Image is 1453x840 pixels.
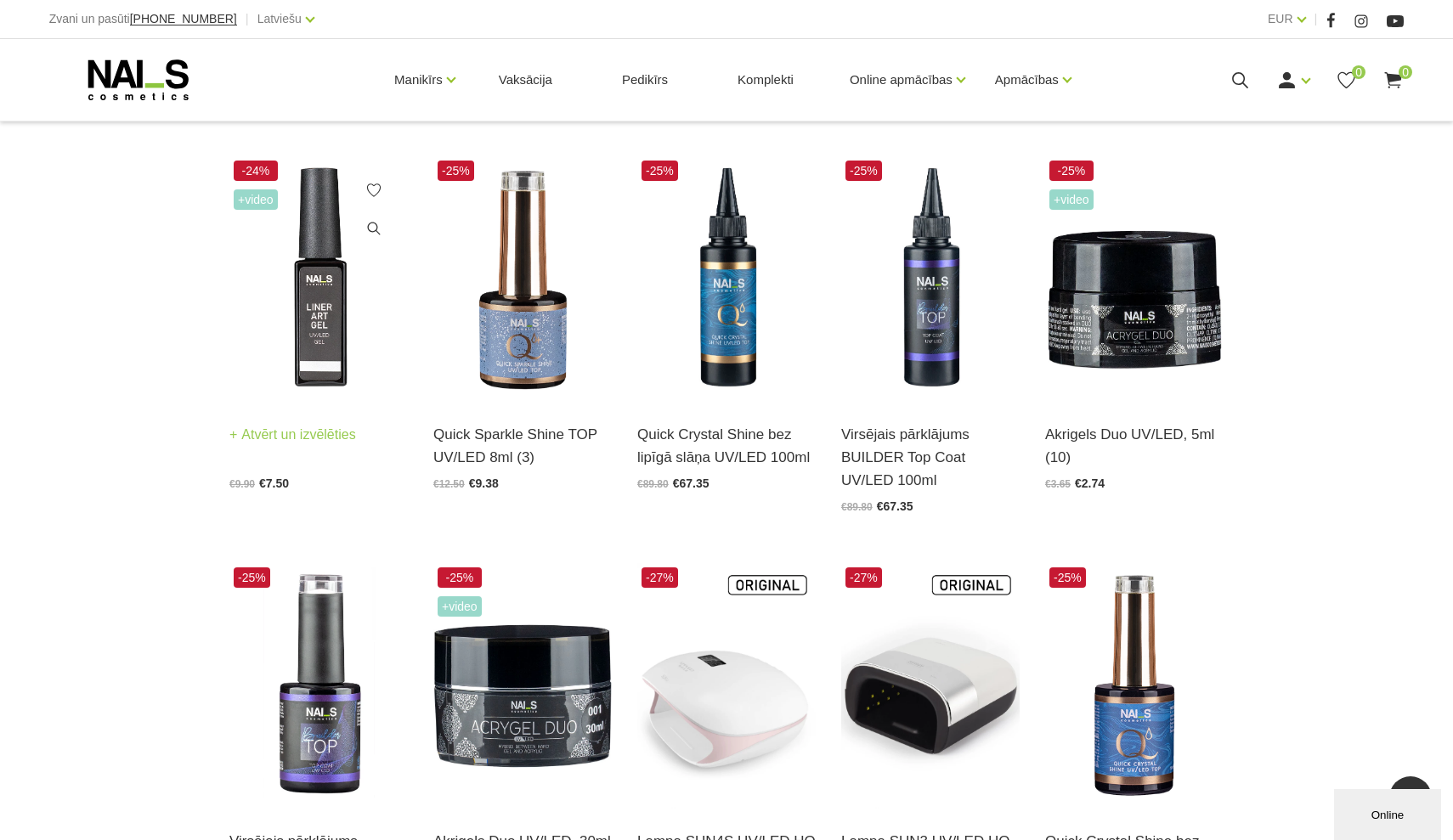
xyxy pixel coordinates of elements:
[1045,478,1071,490] span: €3.65
[433,563,612,809] img: Kas ir AKRIGELS “DUO GEL” un kādas problēmas tas risina?• Tas apvieno ērti modelējamā akrigela un...
[130,12,237,25] span: [PHONE_NUMBER]
[841,501,873,513] span: €89.80
[394,46,443,114] a: Manikīrs
[433,423,612,469] a: Quick Sparkle Shine TOP UV/LED 8ml (3)
[608,39,681,121] a: Pedikīrs
[642,161,678,181] span: -25%
[246,8,249,30] span: |
[234,161,278,181] span: -24%
[1045,423,1224,469] a: Akrigels Duo UV/LED, 5ml (10)
[49,8,237,30] div: Zvani un pasūti
[1336,70,1357,91] a: 0
[229,563,408,809] img: Builder Top virsējais pārklājums bez lipīgā slāņa gellakas/gela pārklājuma izlīdzināšanai un nost...
[841,423,1020,493] a: Virsējais pārklājums BUILDER Top Coat UV/LED 100ml
[673,476,710,490] span: €67.35
[1314,8,1318,30] span: |
[1334,786,1445,840] iframe: chat widget
[841,563,1020,809] img: Modelis: SUNUV 3Jauda: 48WViļņu garums: 365+405nmKalpošanas ilgums: 50000 HRSPogas vadība:10s/30s...
[229,423,356,447] a: Atvērt un izvēlēties
[1399,65,1412,79] span: 0
[485,39,566,121] a: Vaksācija
[433,478,465,490] span: €12.50
[642,567,678,588] span: -27%
[469,476,499,490] span: €9.38
[433,156,612,402] img: Virsējais pārklājums bez lipīgā slāņa ar mirdzuma efektu.Pieejami 3 veidi:* Starlight - ar smalkā...
[234,567,270,588] span: -25%
[1045,156,1224,402] img: Kas ir AKRIGELS “DUO GEL” un kādas problēmas tas risina?• Tas apvieno ērti modelējamā akrigela un...
[841,156,1020,402] img: Builder Top virsējais pārklājums bez lipīgā slāņa gēllakas/gēla pārklājuma izlīdzināšanai un nost...
[438,161,474,181] span: -25%
[234,189,278,210] span: +Video
[877,499,913,513] span: €67.35
[438,567,482,588] span: -25%
[259,476,289,490] span: €7.50
[1352,65,1365,79] span: 0
[438,596,482,617] span: +Video
[724,39,807,121] a: Komplekti
[637,156,816,402] img: Virsējais pārklājums bez lipīgā slāņa un UV zilā pārklājuma. Nodrošina izcilu spīdumu manikīram l...
[1382,70,1404,91] a: 0
[850,46,953,114] a: Online apmācības
[1045,563,1224,809] img: Virsējais pārklājums bez lipīgā slāņa un UV zilā pārklājuma. Nodrošina izcilu spīdumu manikīram l...
[257,8,302,29] a: Latviešu
[229,478,255,490] span: €9.90
[845,161,882,181] span: -25%
[995,46,1059,114] a: Apmācības
[845,567,882,588] span: -27%
[229,156,408,402] img: Liner Art Gel - UV/LED dizaina gels smalku, vienmērīgu, pigmentētu līniju zīmēšanai.Lielisks palī...
[1049,567,1086,588] span: -25%
[1268,8,1293,29] a: EUR
[637,478,669,490] span: €89.80
[130,13,237,25] a: [PHONE_NUMBER]
[637,423,816,469] a: Quick Crystal Shine bez lipīgā slāņa UV/LED 100ml
[637,563,816,809] img: Tips:UV LAMPAZīmola nosaukums:SUNUVModeļa numurs: SUNUV4Profesionālā UV/Led lampa.Garantija: 1 ga...
[1049,161,1094,181] span: -25%
[1049,189,1094,210] span: +Video
[1075,476,1105,490] span: €2.74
